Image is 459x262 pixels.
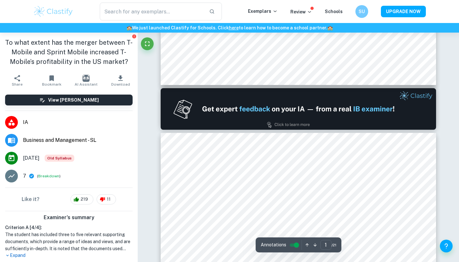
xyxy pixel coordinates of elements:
div: 11 [97,194,116,204]
span: Share [12,82,23,87]
span: 🏫 [327,25,333,30]
span: Old Syllabus [45,155,74,162]
button: SU [355,5,368,18]
button: Report issue [132,34,136,39]
img: Ad [161,88,436,130]
span: / 21 [331,242,336,248]
span: [DATE] [23,154,40,162]
span: AI Assistant [75,82,98,87]
h1: To what extent has the merger between T-Mobile and Sprint Mobile increased T-Mobile’s profitabili... [5,38,133,66]
p: Review [290,8,312,15]
span: 🏫 [127,25,132,30]
p: 7 [23,172,26,180]
button: Breakdown [38,173,59,179]
img: Clastify logo [33,5,74,18]
a: Schools [325,9,343,14]
span: IA [23,119,133,126]
span: Bookmark [42,82,62,87]
h6: We just launched Clastify for Schools. Click to learn how to become a school partner. [1,24,458,31]
img: AI Assistant [83,75,90,82]
div: 219 [70,194,93,204]
h6: SU [358,8,366,15]
span: 11 [103,196,114,203]
p: Exemplars [248,8,278,15]
span: Business and Management - SL [23,136,133,144]
span: 219 [77,196,91,203]
h6: Like it? [22,196,40,203]
button: View [PERSON_NAME] [5,95,133,105]
h6: View [PERSON_NAME] [48,96,99,104]
button: UPGRADE NOW [381,6,426,17]
button: Fullscreen [141,37,154,50]
h6: Examiner's summary [3,214,135,221]
span: Annotations [261,242,286,248]
button: Bookmark [34,72,69,89]
h1: The student has included three to five relevant supporting documents, which provide a range of id... [5,231,133,252]
p: Expand [5,252,133,259]
button: Help and Feedback [440,240,453,252]
button: Download [103,72,138,89]
span: ( ) [37,173,61,179]
button: AI Assistant [69,72,103,89]
a: here [229,25,239,30]
h6: Criterion A [ 4 / 4 ]: [5,224,133,231]
span: Download [111,82,130,87]
div: Starting from the May 2024 session, the Business IA requirements have changed. It's OK to refer t... [45,155,74,162]
input: Search for any exemplars... [100,3,204,20]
